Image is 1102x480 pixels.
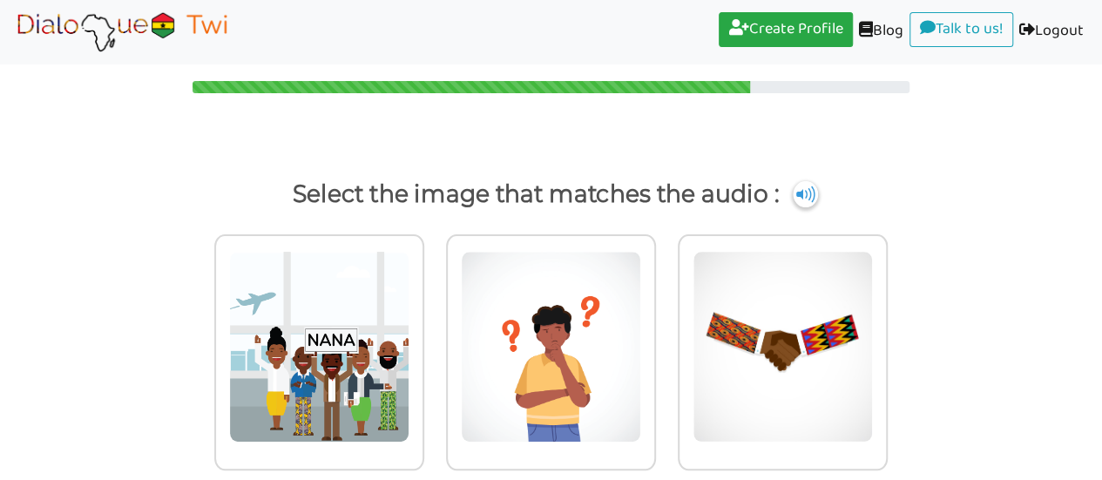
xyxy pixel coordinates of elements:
img: cuNL5YgAAAABJRU5ErkJggg== [793,181,818,207]
img: greetings.jpg [693,251,873,443]
a: Create Profile [719,12,853,47]
a: Blog [853,12,909,51]
img: how.png [461,251,641,443]
img: Select Course Page [12,10,232,53]
img: akwaaba-named-common3.png [229,251,409,443]
a: Logout [1013,12,1090,51]
p: Select the image that matches the audio : [28,173,1075,215]
a: Talk to us! [909,12,1013,47]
